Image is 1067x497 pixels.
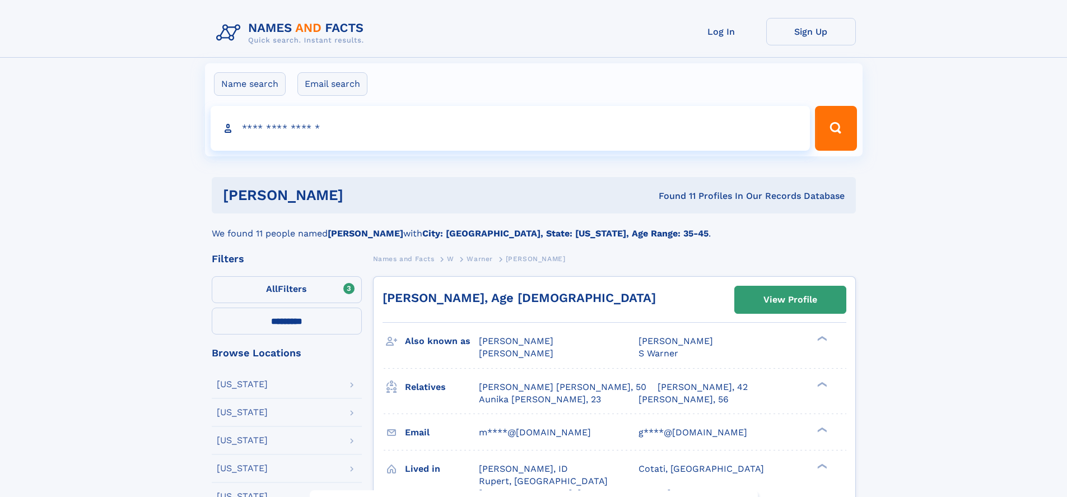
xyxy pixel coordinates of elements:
span: W [447,255,454,263]
div: [US_STATE] [217,436,268,445]
div: ❯ [814,462,828,470]
h3: Email [405,423,479,442]
div: ❯ [814,380,828,388]
div: ❯ [814,335,828,342]
h3: Also known as [405,332,479,351]
a: [PERSON_NAME], 42 [658,381,748,393]
b: [PERSON_NAME] [328,228,403,239]
span: Warner [467,255,493,263]
span: [PERSON_NAME] [506,255,566,263]
a: [PERSON_NAME], 56 [639,393,729,406]
span: [PERSON_NAME] [479,336,553,346]
label: Email search [297,72,367,96]
label: Name search [214,72,286,96]
span: Rupert, [GEOGRAPHIC_DATA] [479,476,608,486]
a: Warner [467,252,493,266]
div: We found 11 people named with . [212,213,856,240]
h3: Relatives [405,378,479,397]
span: S Warner [639,348,678,359]
b: City: [GEOGRAPHIC_DATA], State: [US_STATE], Age Range: 35-45 [422,228,709,239]
span: Cotati, [GEOGRAPHIC_DATA] [639,463,764,474]
div: [US_STATE] [217,464,268,473]
a: Log In [677,18,766,45]
a: Aunika [PERSON_NAME], 23 [479,393,601,406]
a: W [447,252,454,266]
a: Names and Facts [373,252,435,266]
div: Filters [212,254,362,264]
div: [US_STATE] [217,380,268,389]
span: [PERSON_NAME] [479,348,553,359]
div: ❯ [814,426,828,433]
h1: [PERSON_NAME] [223,188,501,202]
span: [PERSON_NAME] [639,336,713,346]
input: search input [211,106,810,151]
div: View Profile [763,287,817,313]
span: All [266,284,278,294]
a: Sign Up [766,18,856,45]
span: [PERSON_NAME], ID [479,463,568,474]
img: Logo Names and Facts [212,18,373,48]
button: Search Button [815,106,856,151]
div: [US_STATE] [217,408,268,417]
label: Filters [212,276,362,303]
div: Found 11 Profiles In Our Records Database [501,190,845,202]
a: View Profile [735,286,846,313]
h3: Lived in [405,459,479,479]
a: [PERSON_NAME], Age [DEMOGRAPHIC_DATA] [383,291,656,305]
div: Browse Locations [212,348,362,358]
a: [PERSON_NAME] [PERSON_NAME], 50 [479,381,646,393]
